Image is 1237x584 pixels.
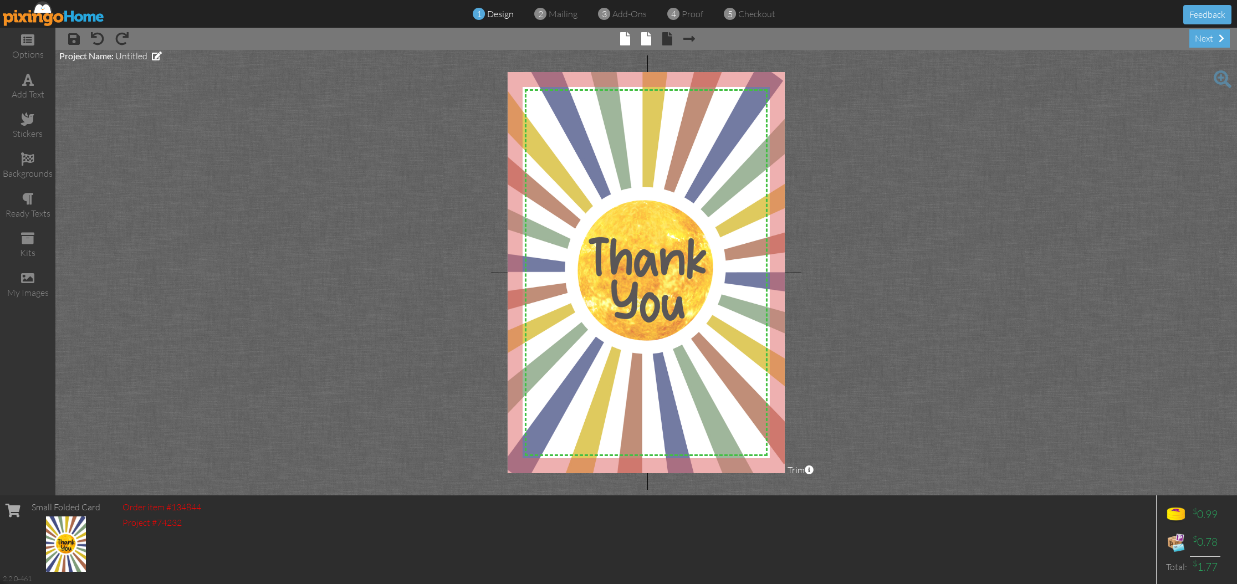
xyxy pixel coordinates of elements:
div: 2.2.0-461 [3,573,32,583]
div: Order item #134844 [122,501,201,514]
img: points-icon.png [1165,504,1187,526]
span: add-ons [612,8,647,19]
span: proof [682,8,703,19]
img: pixingo logo [3,1,105,26]
sup: $ [1193,559,1197,568]
div: Project #74232 [122,516,201,529]
span: Trim [788,464,814,477]
sup: $ [1193,506,1197,516]
span: mailing [549,8,577,19]
td: 0.78 [1190,529,1220,556]
span: checkout [738,8,775,19]
button: Feedback [1183,5,1231,24]
div: Small Folded Card [32,501,100,514]
span: 1 [477,8,482,21]
td: 1.77 [1190,556,1220,577]
span: 3 [602,8,607,21]
span: Untitled [115,50,147,62]
img: 20250113-233920-0c2d159461df-250.jpg [46,516,86,572]
span: Project Name: [59,50,114,61]
span: 4 [671,8,676,21]
img: expense-icon.png [1165,531,1187,554]
span: design [487,8,514,19]
sup: $ [1193,534,1197,544]
div: next [1189,29,1230,48]
span: 5 [728,8,733,21]
td: Total: [1162,556,1190,577]
span: 2 [538,8,543,21]
td: 0.99 [1190,501,1220,529]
